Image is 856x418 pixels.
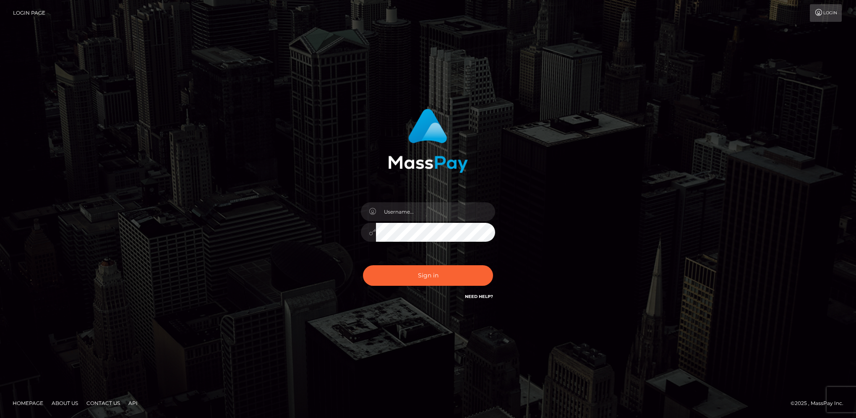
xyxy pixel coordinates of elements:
[465,294,493,299] a: Need Help?
[810,4,842,22] a: Login
[48,397,81,410] a: About Us
[83,397,123,410] a: Contact Us
[125,397,141,410] a: API
[9,397,47,410] a: Homepage
[13,4,45,22] a: Login Page
[791,399,850,408] div: © 2025 , MassPay Inc.
[376,202,495,221] input: Username...
[363,265,493,286] button: Sign in
[388,109,468,173] img: MassPay Login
